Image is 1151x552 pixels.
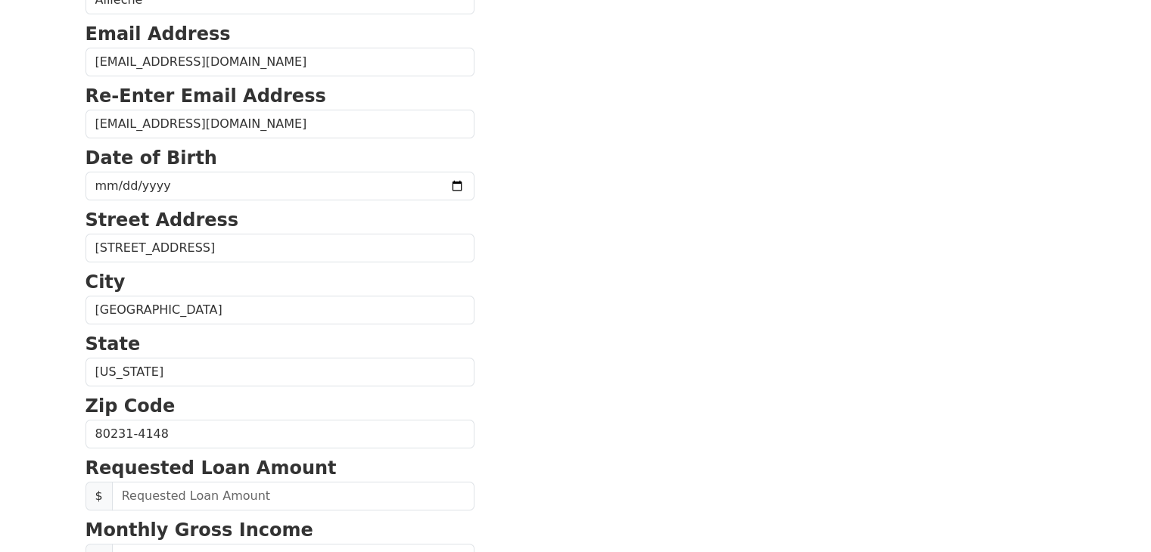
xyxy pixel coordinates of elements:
[86,234,474,262] input: Street Address
[86,110,474,138] input: Re-Enter Email Address
[86,296,474,324] input: City
[86,209,239,231] strong: Street Address
[86,48,474,76] input: Email Address
[112,482,474,510] input: Requested Loan Amount
[86,482,113,510] span: $
[86,271,126,293] strong: City
[86,457,337,479] strong: Requested Loan Amount
[86,516,474,544] p: Monthly Gross Income
[86,23,231,45] strong: Email Address
[86,147,217,169] strong: Date of Birth
[86,420,474,448] input: Zip Code
[86,85,326,107] strong: Re-Enter Email Address
[86,395,176,417] strong: Zip Code
[86,333,141,355] strong: State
